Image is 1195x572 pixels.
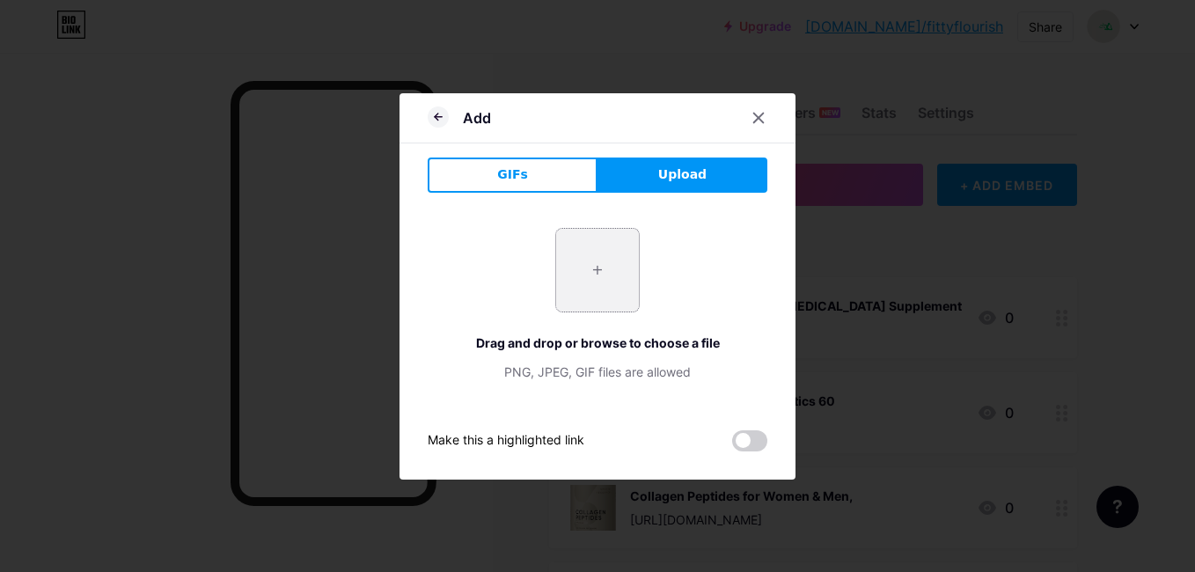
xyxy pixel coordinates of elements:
[597,158,767,193] button: Upload
[658,165,707,184] span: Upload
[428,158,597,193] button: GIFs
[428,363,767,381] div: PNG, JPEG, GIF files are allowed
[428,430,584,451] div: Make this a highlighted link
[463,107,491,128] div: Add
[497,165,528,184] span: GIFs
[428,334,767,352] div: Drag and drop or browse to choose a file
